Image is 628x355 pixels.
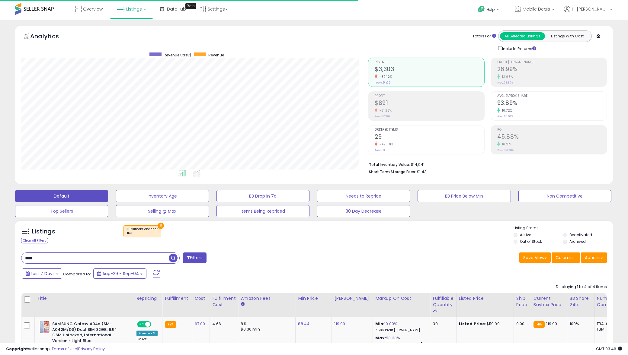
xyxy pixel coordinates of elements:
[497,100,607,108] h2: 93.89%
[369,160,602,168] li: $14,941
[78,346,105,352] a: Privacy Policy
[185,3,196,9] div: Tooltip anchor
[212,295,235,308] div: Fulfillment Cost
[418,190,511,202] button: BB Price Below Min
[459,295,511,302] div: Listed Price
[39,321,51,333] img: 51+Zm9eu3KL._SL40_.jpg
[317,190,410,202] button: Needs to Reprice
[21,238,48,243] div: Clear All Filters
[497,66,607,74] h2: 26.99%
[386,335,397,341] a: 53.33
[564,6,612,20] a: Hi [PERSON_NAME]
[195,321,205,327] a: 67.00
[241,327,291,332] div: $0.30 min
[497,81,513,84] small: Prev: 23.89%
[334,295,370,302] div: [PERSON_NAME]
[519,252,551,263] button: Save View
[533,295,565,308] div: Current Buybox Price
[497,133,607,141] h2: 45.88%
[556,284,607,290] div: Displaying 1 to 4 of 4 items
[15,190,108,202] button: Default
[317,205,410,217] button: 30 Day Decrease
[158,223,164,229] button: ×
[375,81,390,84] small: Prev: $5,425
[31,271,55,277] span: Last 7 Days
[216,190,309,202] button: BB Drop in 7d
[164,52,191,58] span: Revenue (prev)
[375,133,484,141] h2: 29
[552,252,580,263] button: Columns
[373,293,430,317] th: The percentage added to the cost of goods (COGS) that forms the calculator for Min & Max prices.
[572,6,608,12] span: Hi [PERSON_NAME]
[377,74,392,79] small: -39.12%
[126,6,142,12] span: Listings
[523,6,550,12] span: Mobile Deals
[377,108,392,113] small: -31.23%
[377,142,393,147] small: -42.00%
[433,321,451,327] div: 39
[597,295,619,308] div: Num of Comp.
[208,52,224,58] span: Revenue
[520,232,531,237] label: Active
[127,231,158,236] div: fba
[241,321,291,327] div: 8%
[102,271,139,277] span: Aug-29 - Sep-04
[136,331,158,336] div: Amazon AI
[116,190,209,202] button: Inventory Age
[375,66,484,74] h2: $3,303
[375,328,425,332] p: 7.58% Profit [PERSON_NAME]
[375,335,425,347] div: %
[22,268,62,279] button: Last 7 Days
[369,169,416,174] b: Short Term Storage Fees:
[375,321,425,332] div: %
[597,321,617,327] div: FBA: 0
[83,6,103,12] span: Overview
[514,225,613,231] p: Listing States:
[570,295,592,308] div: BB Share 24h.
[369,162,410,167] b: Total Inventory Value:
[32,227,55,236] h5: Listings
[6,346,105,352] div: seller snap | |
[546,321,557,327] span: 119.99
[545,32,590,40] button: Listings With Cost
[417,169,427,175] span: $1.43
[500,32,545,40] button: All Selected Listings
[165,295,189,302] div: Fulfillment
[473,1,505,20] a: Help
[37,295,131,302] div: Title
[487,7,495,12] span: Help
[241,295,293,302] div: Amazon Fees
[298,295,329,302] div: Min Price
[478,5,485,13] i: Get Help
[30,32,71,42] h5: Analytics
[183,252,206,263] button: Filters
[384,321,394,327] a: 10.00
[93,268,146,279] button: Aug-29 - Sep-04
[116,205,209,217] button: Selling @ Max
[518,190,611,202] button: Non Competitive
[520,239,542,244] label: Out of Stock
[127,227,158,236] span: Fulfillment channel :
[500,108,512,113] small: 10.72%
[375,115,390,118] small: Prev: $1,296
[216,205,309,217] button: Items Being Repriced
[596,346,622,352] span: 2025-09-12 03:46 GMT
[15,205,108,217] button: Top Sellers
[516,295,528,308] div: Ship Price
[569,239,586,244] label: Archived
[375,295,428,302] div: Markup on Cost
[375,335,386,341] b: Max:
[52,346,77,352] a: Terms of Use
[167,6,186,12] span: DataHub
[165,321,176,328] small: FBA
[241,302,244,307] small: Amazon Fees.
[375,148,385,152] small: Prev: 50
[494,45,543,52] div: Include Returns
[569,232,592,237] label: Deactivated
[136,337,158,351] div: Preset:
[212,321,233,327] div: 4.66
[500,74,513,79] small: 12.98%
[497,115,513,118] small: Prev: 84.80%
[497,148,514,152] small: Prev: 39.48%
[150,322,160,327] span: OFF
